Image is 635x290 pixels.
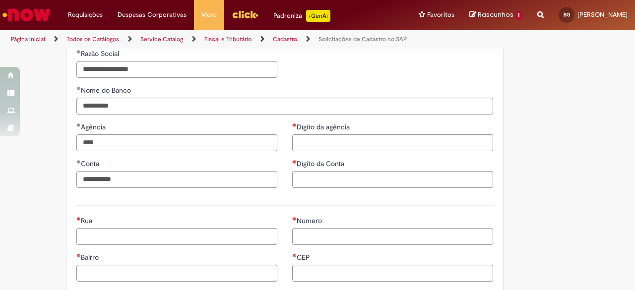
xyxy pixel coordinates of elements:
img: click_logo_yellow_360x200.png [232,7,258,22]
a: Fiscal e Tributário [204,35,252,43]
span: Despesas Corporativas [118,10,187,20]
span: Dígito da Conta [297,159,346,168]
span: Bairro [81,253,101,262]
input: Dígito da agência [292,134,493,151]
span: Obrigatório Preenchido [76,160,81,164]
span: Necessários [76,217,81,221]
span: Agência [81,122,108,131]
input: Bairro [76,265,277,282]
input: Rua [76,228,277,245]
span: CEP [297,253,312,262]
span: 1 [515,11,522,20]
span: Obrigatório Preenchido [76,86,81,90]
span: Dígito da agência [297,122,352,131]
span: Requisições [68,10,103,20]
span: Obrigatório Preenchido [76,123,81,127]
img: ServiceNow [1,5,52,25]
input: Razão Social [76,61,277,78]
input: Nome do Banco [76,98,493,115]
a: Página inicial [11,35,45,43]
input: Conta [76,171,277,188]
input: Agência [76,134,277,151]
ul: Trilhas de página [7,30,416,49]
span: Necessários [292,253,297,257]
span: Favoritos [427,10,454,20]
span: Razão Social [81,49,121,58]
input: Número [292,228,493,245]
span: Necessários [76,253,81,257]
span: BG [564,11,570,18]
span: Rascunhos [478,10,513,19]
span: Rua [81,216,94,225]
span: [PERSON_NAME] [577,10,628,19]
a: Todos os Catálogos [66,35,119,43]
span: More [201,10,217,20]
a: Solicitações de Cadastro no SAP [318,35,407,43]
input: CEP [292,265,493,282]
div: Padroniza [273,10,330,22]
span: Necessários [292,123,297,127]
p: +GenAi [306,10,330,22]
span: Necessários [292,217,297,221]
a: Rascunhos [469,10,522,20]
input: Dígito da Conta [292,171,493,188]
span: Número [297,216,324,225]
a: Cadastro [273,35,297,43]
span: Nome do Banco [81,86,133,95]
span: Obrigatório Preenchido [76,50,81,54]
a: Service Catalog [140,35,183,43]
span: Necessários [292,160,297,164]
span: Conta [81,159,101,168]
